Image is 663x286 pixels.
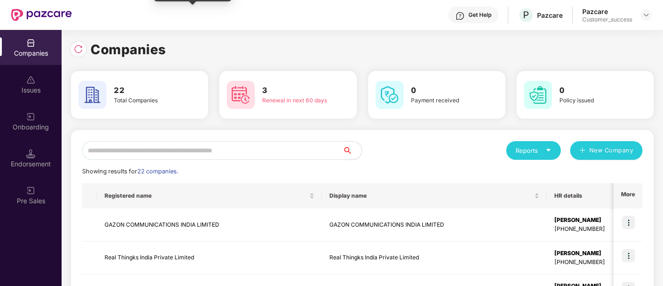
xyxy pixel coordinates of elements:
div: Pazcare [582,7,632,16]
img: svg+xml;base64,PHN2ZyB3aWR0aD0iMjAiIGhlaWdodD0iMjAiIHZpZXdCb3g9IjAgMCAyMCAyMCIgZmlsbD0ibm9uZSIgeG... [26,186,35,195]
img: icon [622,249,635,262]
div: Renewal in next 60 days [262,96,330,105]
span: 22 companies. [137,168,178,175]
img: svg+xml;base64,PHN2ZyBpZD0iSGVscC0zMngzMiIgeG1sbnM9Imh0dHA6Ly93d3cudzMub3JnLzIwMDAvc3ZnIiB3aWR0aD... [455,11,465,21]
span: search [342,147,362,154]
h3: 0 [411,85,479,97]
img: svg+xml;base64,PHN2ZyB4bWxucz0iaHR0cDovL3d3dy53My5vcmcvMjAwMC9zdmciIHdpZHRoPSI2MCIgaGVpZ2h0PSI2MC... [227,81,255,109]
div: Pazcare [537,11,563,20]
div: Get Help [468,11,491,19]
div: Payment received [411,96,479,105]
button: search [342,141,362,160]
img: svg+xml;base64,PHN2ZyB4bWxucz0iaHR0cDovL3d3dy53My5vcmcvMjAwMC9zdmciIHdpZHRoPSI2MCIgaGVpZ2h0PSI2MC... [524,81,552,109]
button: plusNew Company [570,141,642,160]
h1: Companies [91,39,166,60]
span: New Company [589,146,634,155]
h3: 22 [114,85,182,97]
img: svg+xml;base64,PHN2ZyBpZD0iQ29tcGFuaWVzIiB4bWxucz0iaHR0cDovL3d3dy53My5vcmcvMjAwMC9zdmciIHdpZHRoPS... [26,38,35,48]
th: Display name [322,183,547,208]
span: P [523,9,529,21]
td: GAZON COMMUNICATIONS INDIA LIMITED [97,208,322,242]
td: Real Thingks India Private Limited [322,242,547,275]
h3: 0 [559,85,628,97]
th: More [614,183,642,208]
img: svg+xml;base64,PHN2ZyB4bWxucz0iaHR0cDovL3d3dy53My5vcmcvMjAwMC9zdmciIHdpZHRoPSI2MCIgaGVpZ2h0PSI2MC... [376,81,404,109]
img: svg+xml;base64,PHN2ZyBpZD0iRHJvcGRvd24tMzJ4MzIiIHhtbG5zPSJodHRwOi8vd3d3LnczLm9yZy8yMDAwL3N2ZyIgd2... [642,11,650,19]
span: Showing results for [82,168,178,175]
img: svg+xml;base64,PHN2ZyB3aWR0aD0iMTQuNSIgaGVpZ2h0PSIxNC41IiB2aWV3Qm94PSIwIDAgMTYgMTYiIGZpbGw9Im5vbm... [26,149,35,158]
span: Registered name [105,192,307,200]
span: plus [579,147,586,155]
img: New Pazcare Logo [11,9,72,21]
div: Total Companies [114,96,182,105]
th: Registered name [97,183,322,208]
img: svg+xml;base64,PHN2ZyBpZD0iSXNzdWVzX2Rpc2FibGVkIiB4bWxucz0iaHR0cDovL3d3dy53My5vcmcvMjAwMC9zdmciIH... [26,75,35,85]
span: Display name [329,192,532,200]
div: Reports [516,146,551,155]
img: svg+xml;base64,PHN2ZyB3aWR0aD0iMjAiIGhlaWdodD0iMjAiIHZpZXdCb3g9IjAgMCAyMCAyMCIgZmlsbD0ibm9uZSIgeG... [26,112,35,122]
img: svg+xml;base64,PHN2ZyBpZD0iUmVsb2FkLTMyeDMyIiB4bWxucz0iaHR0cDovL3d3dy53My5vcmcvMjAwMC9zdmciIHdpZH... [74,44,83,54]
img: svg+xml;base64,PHN2ZyB4bWxucz0iaHR0cDovL3d3dy53My5vcmcvMjAwMC9zdmciIHdpZHRoPSI2MCIgaGVpZ2h0PSI2MC... [78,81,106,109]
span: caret-down [545,147,551,153]
h3: 3 [262,85,330,97]
img: icon [622,216,635,229]
td: GAZON COMMUNICATIONS INDIA LIMITED [322,208,547,242]
div: Customer_success [582,16,632,23]
div: Policy issued [559,96,628,105]
td: Real Thingks India Private Limited [97,242,322,275]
